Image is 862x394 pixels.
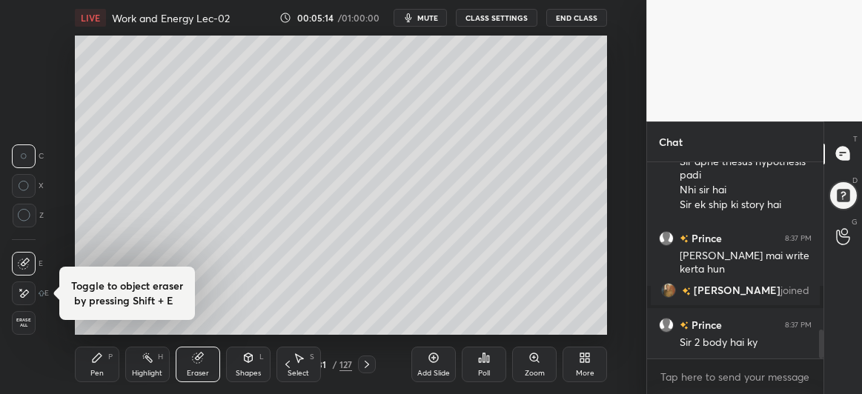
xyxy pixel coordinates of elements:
[158,353,163,361] div: H
[680,249,812,277] div: [PERSON_NAME] mai write kerta hun
[456,9,537,27] button: CLASS SETTINGS
[661,283,676,298] img: 3
[132,370,162,377] div: Highlight
[13,318,35,328] span: Erase all
[90,370,104,377] div: Pen
[112,11,230,25] h4: Work and Energy Lec-02
[12,204,44,227] div: Z
[659,230,674,245] img: default.png
[780,284,809,296] span: joined
[785,233,812,242] div: 8:37 PM
[417,370,450,377] div: Add Slide
[187,370,209,377] div: Eraser
[332,360,336,369] div: /
[785,320,812,329] div: 8:37 PM
[259,353,264,361] div: L
[71,278,183,308] h4: Toggle to object eraser by pressing Shift + E
[288,370,309,377] div: Select
[853,133,858,144] p: T
[680,335,812,350] div: Sir 2 body hai ky
[314,360,329,369] div: 31
[647,122,694,161] p: Chat
[680,183,812,198] div: Nhi sir hai
[689,317,722,333] h6: Prince
[310,353,314,361] div: S
[576,370,594,377] div: More
[659,317,674,332] img: default.png
[852,175,858,186] p: D
[682,287,691,295] img: no-rating-badge.077c3623.svg
[236,370,261,377] div: Shapes
[75,9,106,27] div: LIVE
[108,353,113,361] div: P
[680,321,689,330] img: no-rating-badge.077c3623.svg
[689,230,722,246] h6: Prince
[525,370,545,377] div: Zoom
[680,155,812,183] div: Sir apne thesus hypothesis padi
[394,9,447,27] button: mute
[680,235,689,243] img: no-rating-badge.077c3623.svg
[852,216,858,227] p: G
[546,9,607,27] button: End Class
[12,252,43,276] div: E
[12,281,49,305] div: E
[680,198,812,213] div: Sir ek ship ki story hai
[12,144,44,168] div: C
[417,13,438,23] span: mute
[478,370,490,377] div: Poll
[12,174,44,198] div: X
[647,162,823,359] div: grid
[339,358,352,371] div: 127
[694,284,780,296] span: [PERSON_NAME]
